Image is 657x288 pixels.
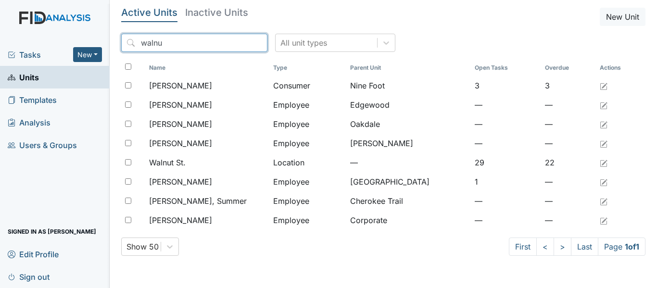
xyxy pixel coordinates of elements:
[269,211,346,230] td: Employee
[541,60,596,76] th: Toggle SortBy
[149,214,212,226] span: [PERSON_NAME]
[269,114,346,134] td: Employee
[126,241,159,252] div: Show 50
[8,92,57,107] span: Templates
[541,76,596,95] td: 3
[269,95,346,114] td: Employee
[269,153,346,172] td: Location
[149,138,212,149] span: [PERSON_NAME]
[600,176,607,188] a: Edit
[8,224,96,239] span: Signed in as [PERSON_NAME]
[471,172,541,191] td: 1
[600,138,607,149] a: Edit
[269,60,346,76] th: Toggle SortBy
[509,238,645,256] nav: task-pagination
[471,76,541,95] td: 3
[149,99,212,111] span: [PERSON_NAME]
[541,95,596,114] td: —
[596,60,644,76] th: Actions
[346,153,470,172] td: —
[471,60,541,76] th: Toggle SortBy
[125,63,131,70] input: Toggle All Rows Selected
[269,134,346,153] td: Employee
[600,80,607,91] a: Edit
[346,114,470,134] td: Oakdale
[600,157,607,168] a: Edit
[121,8,177,17] h5: Active Units
[149,157,186,168] span: Walnut St.
[541,153,596,172] td: 22
[346,76,470,95] td: Nine Foot
[149,176,212,188] span: [PERSON_NAME]
[541,211,596,230] td: —
[73,47,102,62] button: New
[8,269,50,284] span: Sign out
[346,95,470,114] td: Edgewood
[541,172,596,191] td: —
[598,238,645,256] span: Page
[8,247,59,262] span: Edit Profile
[149,195,247,207] span: [PERSON_NAME], Summer
[149,118,212,130] span: [PERSON_NAME]
[541,191,596,211] td: —
[600,8,645,26] button: New Unit
[346,134,470,153] td: [PERSON_NAME]
[571,238,598,256] a: Last
[541,134,596,153] td: —
[346,191,470,211] td: Cherokee Trail
[471,153,541,172] td: 29
[509,238,537,256] a: First
[471,134,541,153] td: —
[185,8,248,17] h5: Inactive Units
[600,99,607,111] a: Edit
[600,195,607,207] a: Edit
[471,95,541,114] td: —
[471,191,541,211] td: —
[625,242,639,251] strong: 1 of 1
[346,60,470,76] th: Toggle SortBy
[149,80,212,91] span: [PERSON_NAME]
[269,172,346,191] td: Employee
[600,214,607,226] a: Edit
[8,115,51,130] span: Analysis
[346,211,470,230] td: Corporate
[269,191,346,211] td: Employee
[280,37,327,49] div: All unit types
[346,172,470,191] td: [GEOGRAPHIC_DATA]
[145,60,269,76] th: Toggle SortBy
[536,238,554,256] a: <
[471,114,541,134] td: —
[471,211,541,230] td: —
[269,76,346,95] td: Consumer
[8,70,39,85] span: Units
[121,34,267,52] input: Search...
[600,118,607,130] a: Edit
[541,114,596,134] td: —
[8,49,73,61] a: Tasks
[8,138,77,152] span: Users & Groups
[554,238,571,256] a: >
